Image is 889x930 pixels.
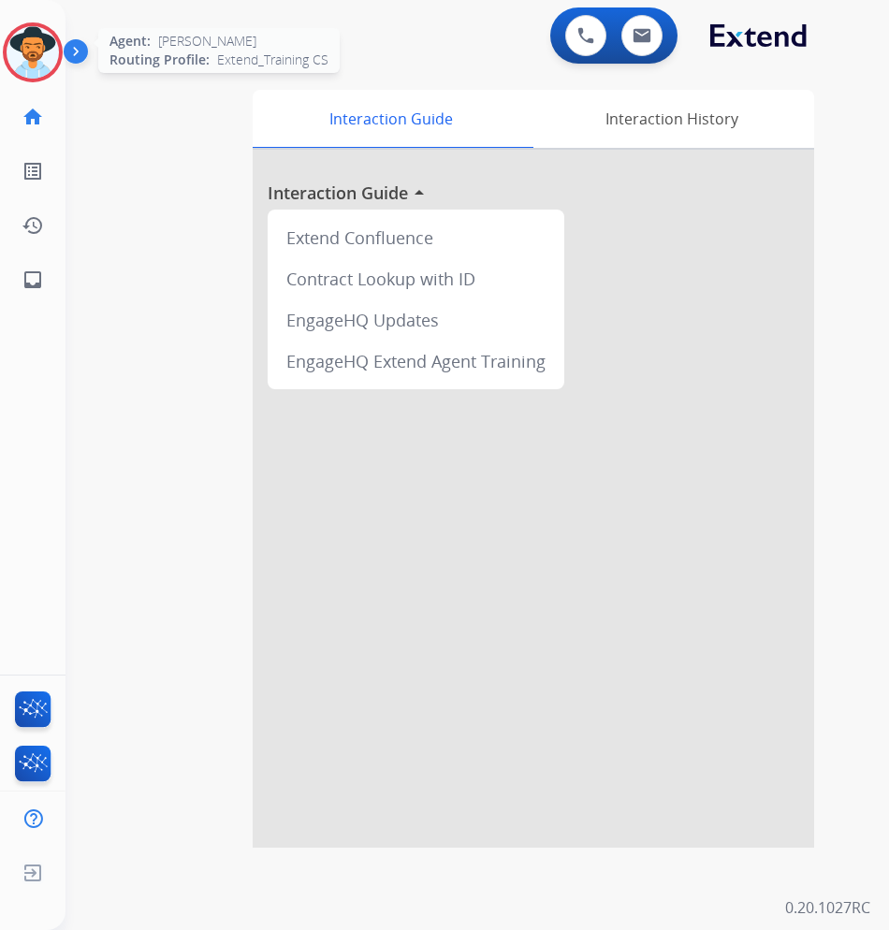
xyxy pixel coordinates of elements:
div: EngageHQ Extend Agent Training [275,341,557,382]
span: [PERSON_NAME] [158,32,256,51]
div: Interaction History [529,90,814,148]
div: Contract Lookup with ID [275,258,557,299]
div: Interaction Guide [253,90,529,148]
div: Extend Confluence [275,217,557,258]
img: avatar [7,26,59,79]
span: Agent: [109,32,151,51]
mat-icon: inbox [22,269,44,291]
mat-icon: list_alt [22,160,44,182]
span: Extend_Training CS [217,51,328,69]
mat-icon: home [22,106,44,128]
div: EngageHQ Updates [275,299,557,341]
mat-icon: history [22,214,44,237]
span: Routing Profile: [109,51,210,69]
p: 0.20.1027RC [785,896,870,919]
